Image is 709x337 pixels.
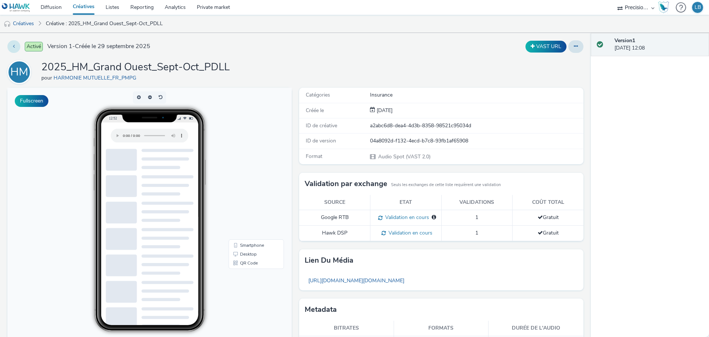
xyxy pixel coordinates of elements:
th: Validations [441,195,513,210]
div: [DATE] 12:08 [614,37,703,52]
span: ID de version [306,137,336,144]
strong: Version 1 [614,37,635,44]
span: Audio Spot (VAST 2.0) [377,153,431,160]
h1: 2025_HM_Grand Ouest_Sept-Oct_PDLL [41,60,230,74]
th: Coût total [513,195,584,210]
a: HARMONIE MUTUELLE_FR_PMPG [54,74,139,81]
span: 1 [475,229,478,236]
span: Format [306,153,322,160]
small: Seuls les exchanges de cette liste requièrent une validation [391,182,501,188]
span: ID de créative [306,122,337,129]
span: Catégories [306,91,330,98]
span: Gratuit [538,229,559,236]
span: pour [41,74,54,81]
div: 04a8092d-f132-4ecd-b7c8-93fb1af65908 [370,137,583,145]
div: LB [695,2,701,13]
a: Hawk Academy [658,1,672,13]
span: QR Code [233,173,250,178]
span: Validation en cours [386,229,432,236]
button: Fullscreen [15,95,48,107]
button: VAST URL [525,41,566,53]
span: [DATE] [375,107,393,114]
span: Desktop [233,164,249,169]
h3: Validation par exchange [305,178,387,189]
a: HM [7,68,34,75]
img: Hawk Academy [658,1,669,13]
span: Activé [25,42,43,51]
img: undefined Logo [2,3,30,12]
span: Smartphone [233,155,257,160]
span: 12:52 [102,28,110,33]
td: Google RTB [299,210,370,226]
div: HM [10,62,28,82]
a: Créative : 2025_HM_Grand Ouest_Sept-Oct_PDLL [42,15,167,33]
span: 1 [475,214,478,221]
th: Bitrates [299,321,394,336]
h3: Metadata [305,304,337,315]
span: Créée le [306,107,324,114]
div: Création 29 septembre 2025, 12:08 [375,107,393,114]
img: audio [4,20,11,28]
li: Desktop [223,162,275,171]
span: Gratuit [538,214,559,221]
li: Smartphone [223,153,275,162]
span: Validation en cours [383,214,429,221]
th: Durée de l'audio [489,321,583,336]
a: [URL][DOMAIN_NAME][DOMAIN_NAME] [305,273,408,288]
div: Dupliquer la créative en un VAST URL [524,41,568,53]
th: Formats [394,321,489,336]
div: a2abc6d8-dea4-4d3b-8358-98521c95034d [370,122,583,129]
span: Version 1 - Créée le 29 septembre 2025 [47,42,150,51]
li: QR Code [223,171,275,180]
h3: Lien du média [305,255,353,266]
th: Source [299,195,370,210]
div: Insurance [370,91,583,99]
td: Hawk DSP [299,226,370,241]
th: Etat [370,195,442,210]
